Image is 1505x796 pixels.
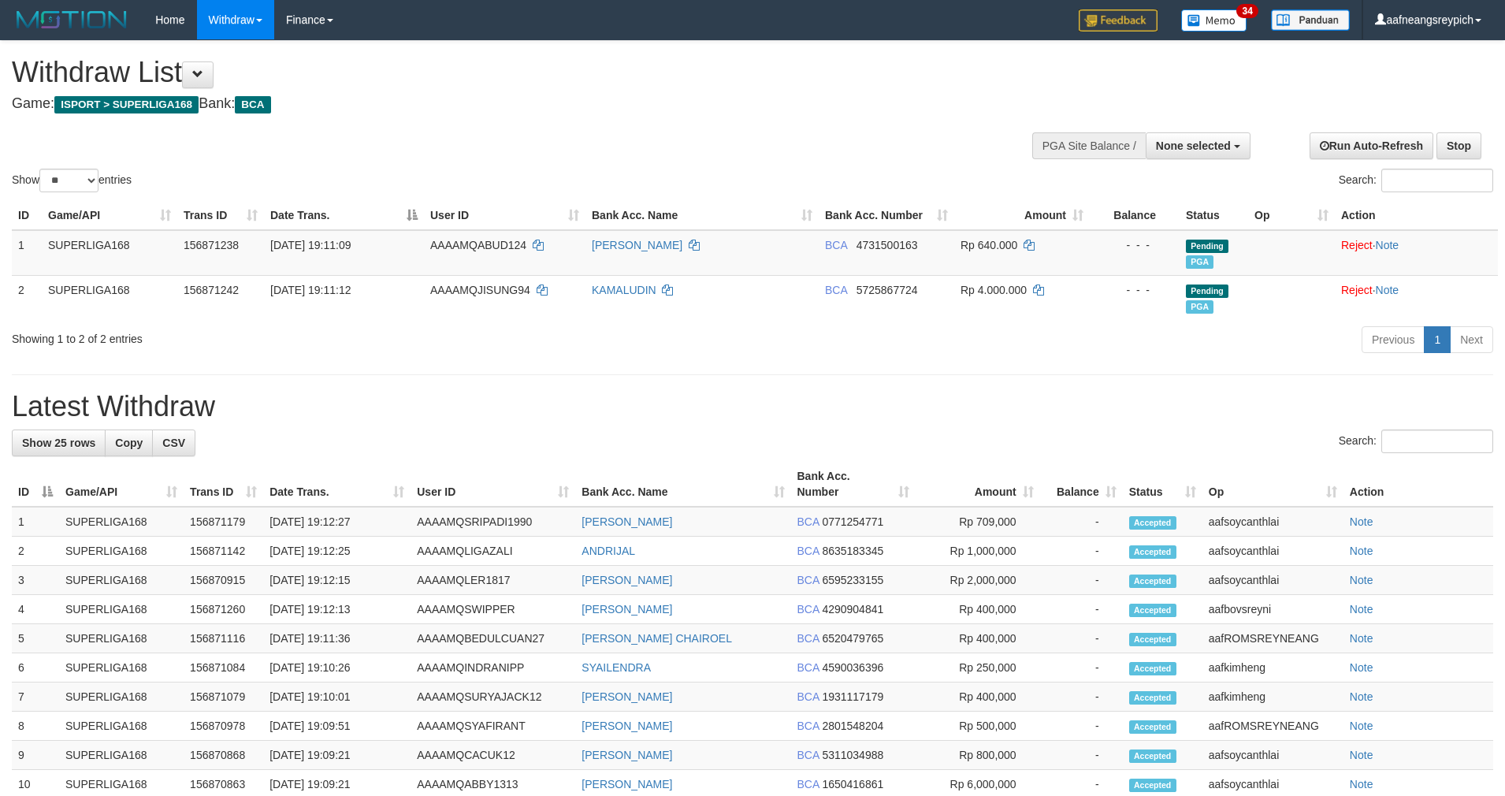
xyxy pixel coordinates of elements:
[152,430,195,456] a: CSV
[1040,595,1123,624] td: -
[1202,653,1343,683] td: aafkimheng
[184,653,263,683] td: 156871084
[1202,537,1343,566] td: aafsoycanthlai
[12,507,59,537] td: 1
[1350,661,1373,674] a: Note
[797,603,819,616] span: BCA
[1079,9,1158,32] img: Feedback.jpg
[105,430,153,456] a: Copy
[59,683,184,712] td: SUPERLIGA168
[916,712,1040,741] td: Rp 500,000
[42,275,177,320] td: SUPERLIGA168
[1310,132,1433,159] a: Run Auto-Refresh
[1156,139,1231,152] span: None selected
[12,566,59,595] td: 3
[1090,201,1180,230] th: Balance
[59,507,184,537] td: SUPERLIGA168
[1129,575,1176,588] span: Accepted
[1350,603,1373,616] a: Note
[797,545,819,557] span: BCA
[592,284,656,296] a: KAMALUDIN
[1186,300,1213,314] span: Marked by aafsoycanthlai
[1341,239,1373,251] a: Reject
[916,624,1040,653] td: Rp 400,000
[575,462,790,507] th: Bank Acc. Name: activate to sort column ascending
[916,507,1040,537] td: Rp 709,000
[12,201,42,230] th: ID
[263,741,411,770] td: [DATE] 19:09:21
[1376,284,1399,296] a: Note
[411,624,575,653] td: AAAAMQBEDULCUAN27
[411,683,575,712] td: AAAAMQSURYAJACK12
[184,566,263,595] td: 156870915
[582,515,672,528] a: [PERSON_NAME]
[59,566,184,595] td: SUPERLIGA168
[59,537,184,566] td: SUPERLIGA168
[39,169,98,192] select: Showentries
[59,595,184,624] td: SUPERLIGA168
[411,595,575,624] td: AAAAMQSWIPPER
[1335,201,1498,230] th: Action
[411,566,575,595] td: AAAAMQLER1817
[1350,749,1373,761] a: Note
[1424,326,1451,353] a: 1
[1040,712,1123,741] td: -
[1350,690,1373,703] a: Note
[1436,132,1481,159] a: Stop
[1381,169,1493,192] input: Search:
[797,749,819,761] span: BCA
[1236,4,1258,18] span: 34
[1129,662,1176,675] span: Accepted
[115,437,143,449] span: Copy
[59,624,184,653] td: SUPERLIGA168
[184,595,263,624] td: 156871260
[1335,230,1498,276] td: ·
[822,545,883,557] span: Copy 8635183345 to clipboard
[1129,720,1176,734] span: Accepted
[1362,326,1425,353] a: Previous
[954,201,1090,230] th: Amount: activate to sort column ascending
[797,515,819,528] span: BCA
[184,683,263,712] td: 156871079
[1350,632,1373,645] a: Note
[12,230,42,276] td: 1
[12,624,59,653] td: 5
[1129,633,1176,646] span: Accepted
[1350,574,1373,586] a: Note
[961,284,1027,296] span: Rp 4.000.000
[1186,285,1228,298] span: Pending
[825,284,847,296] span: BCA
[184,239,239,251] span: 156871238
[822,749,883,761] span: Copy 5311034988 to clipboard
[1040,741,1123,770] td: -
[857,284,918,296] span: Copy 5725867724 to clipboard
[582,720,672,732] a: [PERSON_NAME]
[1040,507,1123,537] td: -
[822,632,883,645] span: Copy 6520479765 to clipboard
[791,462,916,507] th: Bank Acc. Number: activate to sort column ascending
[1181,9,1247,32] img: Button%20Memo.svg
[12,537,59,566] td: 2
[42,201,177,230] th: Game/API: activate to sort column ascending
[916,566,1040,595] td: Rp 2,000,000
[1450,326,1493,353] a: Next
[797,661,819,674] span: BCA
[1040,566,1123,595] td: -
[582,690,672,703] a: [PERSON_NAME]
[797,574,819,586] span: BCA
[1335,275,1498,320] td: ·
[263,462,411,507] th: Date Trans.: activate to sort column ascending
[263,653,411,683] td: [DATE] 19:10:26
[916,462,1040,507] th: Amount: activate to sort column ascending
[12,391,1493,422] h1: Latest Withdraw
[916,741,1040,770] td: Rp 800,000
[59,741,184,770] td: SUPERLIGA168
[1339,430,1493,453] label: Search:
[1186,255,1213,269] span: Marked by aafsoycanthlai
[59,462,184,507] th: Game/API: activate to sort column ascending
[857,239,918,251] span: Copy 4731500163 to clipboard
[1129,750,1176,763] span: Accepted
[1202,566,1343,595] td: aafsoycanthlai
[1096,282,1173,298] div: - - -
[184,507,263,537] td: 156871179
